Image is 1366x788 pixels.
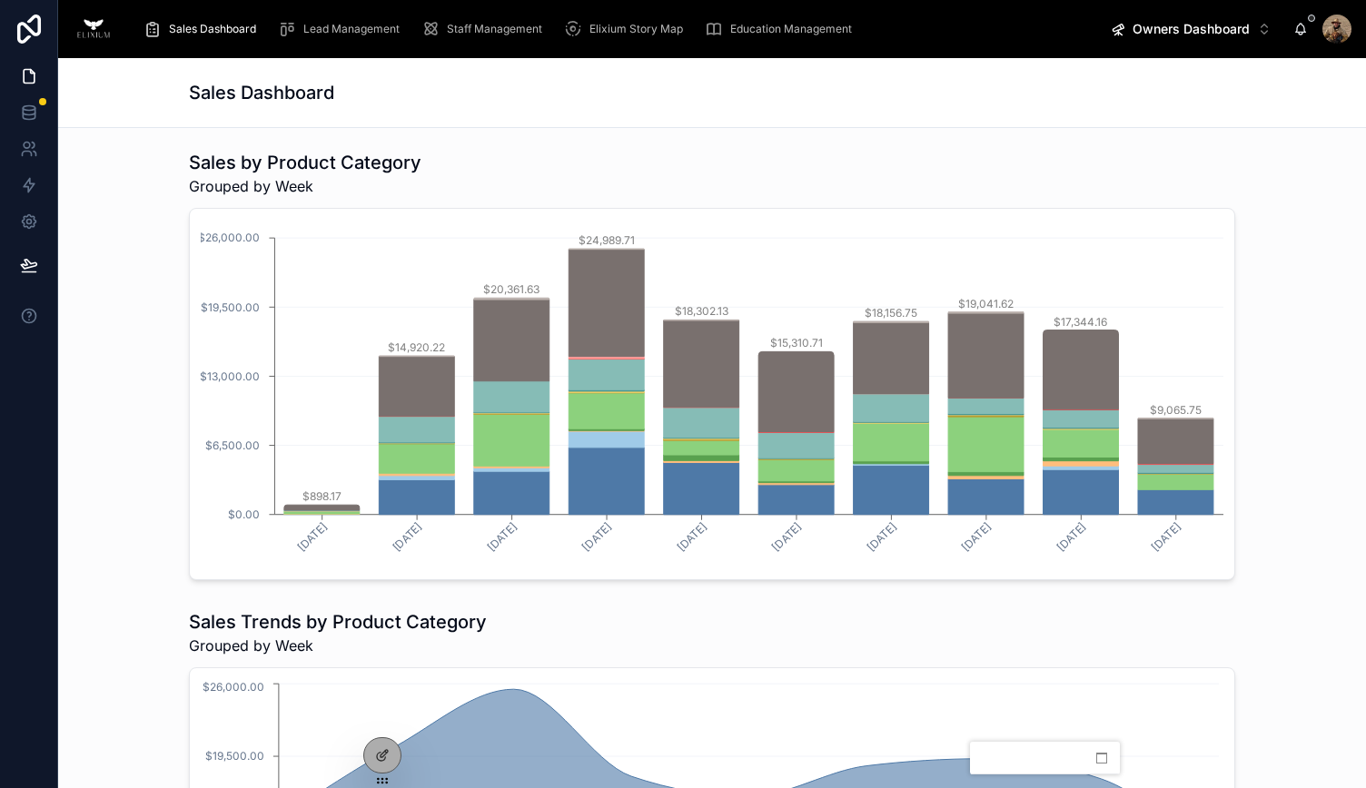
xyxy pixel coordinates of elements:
[129,9,1096,49] div: scrollable content
[138,13,269,45] a: Sales Dashboard
[295,519,330,554] tspan: [DATE]
[416,13,555,45] a: Staff Management
[579,233,635,247] tspan: $24,989.71
[201,220,1223,568] div: chart
[1054,315,1107,329] tspan: $17,344.16
[189,175,421,197] span: Grouped by Week
[189,609,487,635] h1: Sales Trends by Product Category
[189,635,487,656] span: Grouped by Week
[205,438,260,452] tspan: $6,500.00
[699,13,865,45] a: Education Management
[483,282,539,296] tspan: $20,361.63
[769,519,804,554] tspan: [DATE]
[189,150,421,175] h1: Sales by Product Category
[200,369,260,383] tspan: $13,000.00
[559,13,696,45] a: Elixium Story Map
[770,336,823,350] tspan: $15,310.71
[388,340,445,354] tspan: $14,920.22
[1133,20,1250,38] span: Owners Dashboard
[958,297,1014,310] tspan: $19,041.62
[589,22,683,36] span: Elixium Story Map
[675,304,728,318] tspan: $18,302.13
[390,519,424,554] tspan: [DATE]
[959,519,994,554] tspan: [DATE]
[485,519,520,554] tspan: [DATE]
[272,13,412,45] a: Lead Management
[579,519,614,554] tspan: [DATE]
[303,22,400,36] span: Lead Management
[1054,519,1088,554] tspan: [DATE]
[1150,403,1202,417] tspan: $9,065.75
[865,306,917,320] tspan: $18,156.75
[169,22,256,36] span: Sales Dashboard
[73,15,114,44] img: App logo
[201,300,260,314] tspan: $19,500.00
[302,489,341,503] tspan: $898.17
[203,680,264,694] tspan: $26,000.00
[447,22,542,36] span: Staff Management
[205,749,264,763] tspan: $19,500.00
[228,507,260,521] tspan: $0.00
[1149,519,1183,554] tspan: [DATE]
[730,22,852,36] span: Education Management
[189,80,334,105] h1: Sales Dashboard
[1096,13,1286,45] button: Select Button
[674,519,708,554] tspan: [DATE]
[864,519,898,554] tspan: [DATE]
[198,231,260,244] tspan: $26,000.00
